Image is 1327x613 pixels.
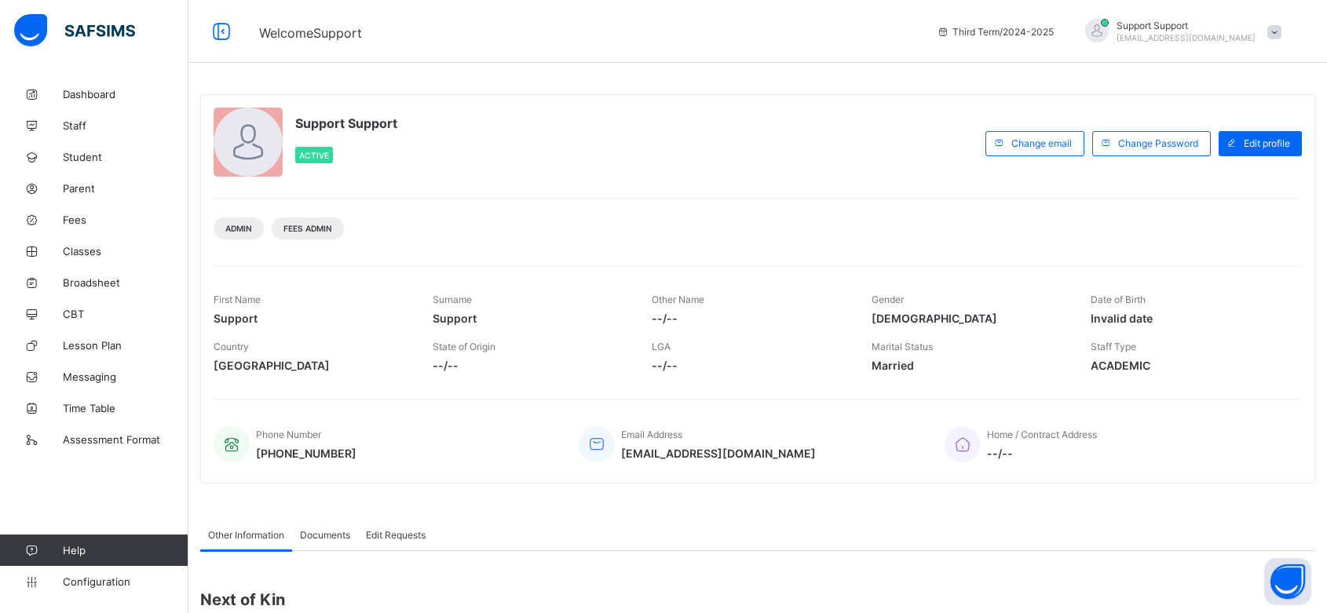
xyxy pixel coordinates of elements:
[299,151,329,160] span: Active
[1069,19,1289,45] div: SupportSupport
[1011,137,1072,149] span: Change email
[621,429,682,440] span: Email Address
[1264,558,1311,605] button: Open asap
[652,312,847,325] span: --/--
[872,341,933,352] span: Marital Status
[1117,33,1256,42] span: [EMAIL_ADDRESS][DOMAIN_NAME]
[200,590,1315,609] span: Next of Kin
[225,224,252,233] span: Admin
[1091,341,1136,352] span: Staff Type
[652,294,704,305] span: Other Name
[63,544,188,556] span: Help
[63,276,188,289] span: Broadsheet
[366,529,426,541] span: Edit Requests
[1091,359,1286,372] span: ACADEMIC
[63,245,188,257] span: Classes
[283,224,332,233] span: Fees Admin
[1118,137,1198,149] span: Change Password
[295,115,397,131] span: Support Support
[872,312,1067,325] span: [DEMOGRAPHIC_DATA]
[433,294,472,305] span: Surname
[1091,294,1146,305] span: Date of Birth
[872,294,904,305] span: Gender
[63,151,188,163] span: Student
[63,308,188,320] span: CBT
[63,575,188,588] span: Configuration
[937,26,1054,38] span: session/term information
[63,119,188,132] span: Staff
[63,88,188,100] span: Dashboard
[63,402,188,414] span: Time Table
[63,182,188,195] span: Parent
[872,359,1067,372] span: Married
[300,529,350,541] span: Documents
[621,447,816,460] span: [EMAIL_ADDRESS][DOMAIN_NAME]
[433,341,495,352] span: State of Origin
[63,339,188,352] span: Lesson Plan
[14,14,135,47] img: safsims
[214,341,249,352] span: Country
[433,312,628,325] span: Support
[259,25,362,41] span: Welcome Support
[652,359,847,372] span: --/--
[208,529,284,541] span: Other Information
[214,294,261,305] span: First Name
[214,359,409,372] span: [GEOGRAPHIC_DATA]
[214,312,409,325] span: Support
[1244,137,1290,149] span: Edit profile
[256,447,356,460] span: [PHONE_NUMBER]
[987,429,1097,440] span: Home / Contract Address
[63,433,188,446] span: Assessment Format
[1117,20,1256,31] span: Support Support
[256,429,321,440] span: Phone Number
[433,359,628,372] span: --/--
[63,213,188,226] span: Fees
[987,447,1097,460] span: --/--
[652,341,671,352] span: LGA
[1091,312,1286,325] span: Invalid date
[63,370,188,383] span: Messaging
